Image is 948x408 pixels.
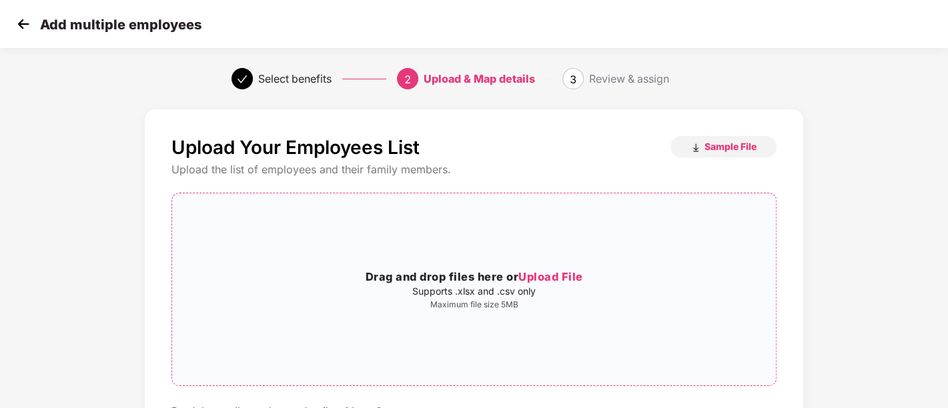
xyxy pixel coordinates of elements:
[704,140,757,153] span: Sample File
[237,74,248,85] span: check
[172,269,776,286] h3: Drag and drop files here or
[570,73,576,86] span: 3
[589,68,669,89] div: Review & assign
[172,299,776,310] p: Maximum file size 5MB
[518,270,583,283] span: Upload File
[171,136,420,159] p: Upload Your Employees List
[172,286,776,297] p: Supports .xlsx and .csv only
[13,14,33,34] img: svg+xml;base64,PHN2ZyB4bWxucz0iaHR0cDovL3d3dy53My5vcmcvMjAwMC9zdmciIHdpZHRoPSIzMCIgaGVpZ2h0PSIzMC...
[172,193,776,385] span: Drag and drop files here orUpload FileSupports .xlsx and .csv onlyMaximum file size 5MB
[171,163,777,177] div: Upload the list of employees and their family members.
[404,73,411,86] span: 2
[40,17,201,33] p: Add multiple employees
[670,136,777,157] button: Sample File
[424,68,535,89] div: Upload & Map details
[258,68,332,89] div: Select benefits
[690,143,701,153] img: download_icon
